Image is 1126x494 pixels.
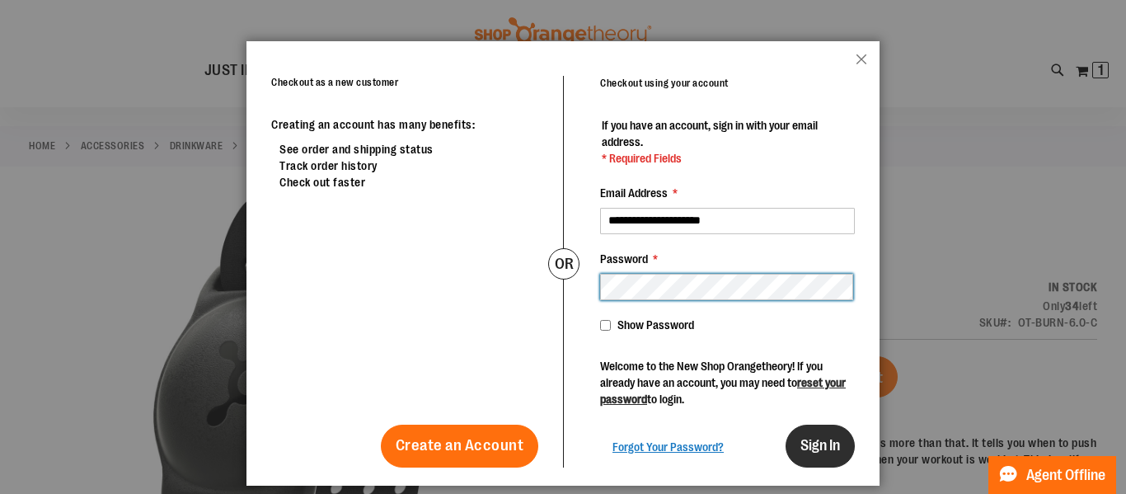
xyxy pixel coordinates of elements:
a: reset your password [600,376,846,406]
p: Creating an account has many benefits: [271,116,538,133]
button: Agent Offline [988,456,1116,494]
strong: Checkout using your account [600,78,729,89]
span: Email Address [600,186,668,200]
div: or [548,248,579,280]
span: * Required Fields [602,150,853,167]
strong: Checkout as a new customer [271,77,398,88]
p: Welcome to the New Shop Orangetheory! If you already have an account, you may need to to login. [600,358,855,407]
span: Password [600,252,648,266]
li: Track order history [279,158,538,174]
span: Create an Account [396,436,524,454]
span: Forgot Your Password? [612,440,724,454]
a: Forgot Your Password? [612,439,724,455]
li: See order and shipping status [279,141,538,158]
span: Show Password [617,318,694,332]
button: Sign In [786,425,855,468]
span: If you have an account, sign in with your email address. [602,119,818,148]
span: Sign In [800,437,840,454]
a: Create an Account [381,425,539,468]
li: Check out faster [279,174,538,191]
span: Agent Offline [1026,468,1105,483]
